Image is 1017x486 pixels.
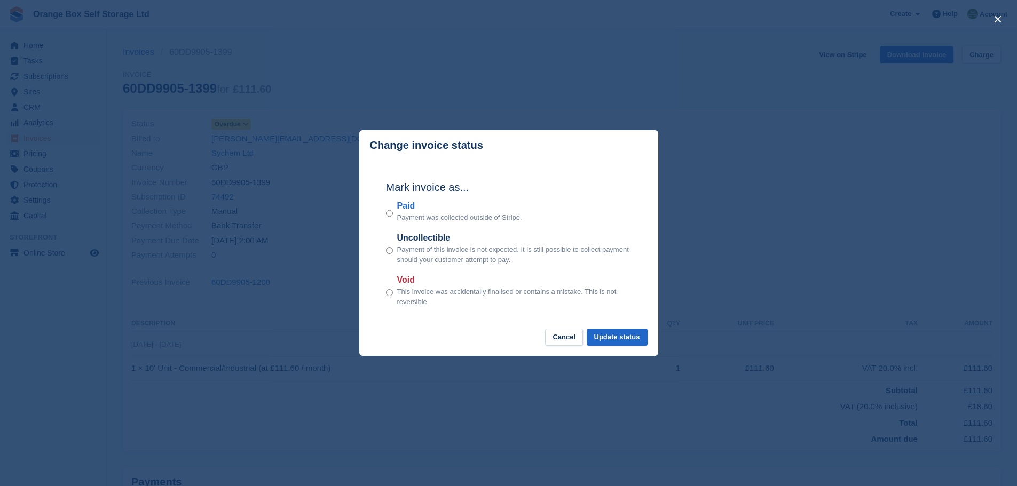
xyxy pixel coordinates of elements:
label: Uncollectible [397,232,632,244]
button: Cancel [545,329,583,346]
p: This invoice was accidentally finalised or contains a mistake. This is not reversible. [397,286,632,307]
p: Change invoice status [370,139,483,152]
label: Paid [397,200,522,212]
h2: Mark invoice as... [386,179,632,195]
button: Update status [587,329,648,346]
button: close [989,11,1006,28]
p: Payment was collected outside of Stripe. [397,212,522,223]
label: Void [397,274,632,286]
p: Payment of this invoice is not expected. It is still possible to collect payment should your cust... [397,244,632,265]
